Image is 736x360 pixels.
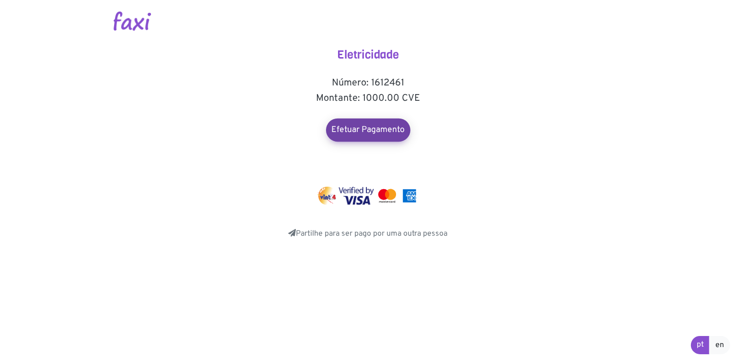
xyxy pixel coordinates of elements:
[691,336,710,354] a: pt
[272,93,464,104] h5: Montante: 1000.00 CVE
[400,187,419,205] img: mastercard
[376,187,398,205] img: mastercard
[326,119,410,142] a: Efetuar Pagamento
[289,229,448,239] a: Partilhe para ser pago por uma outra pessoa
[272,48,464,62] h4: Eletricidade
[339,187,374,205] img: visa
[709,336,730,354] a: en
[317,187,337,205] img: vinti4
[272,77,464,89] h5: Número: 1612461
